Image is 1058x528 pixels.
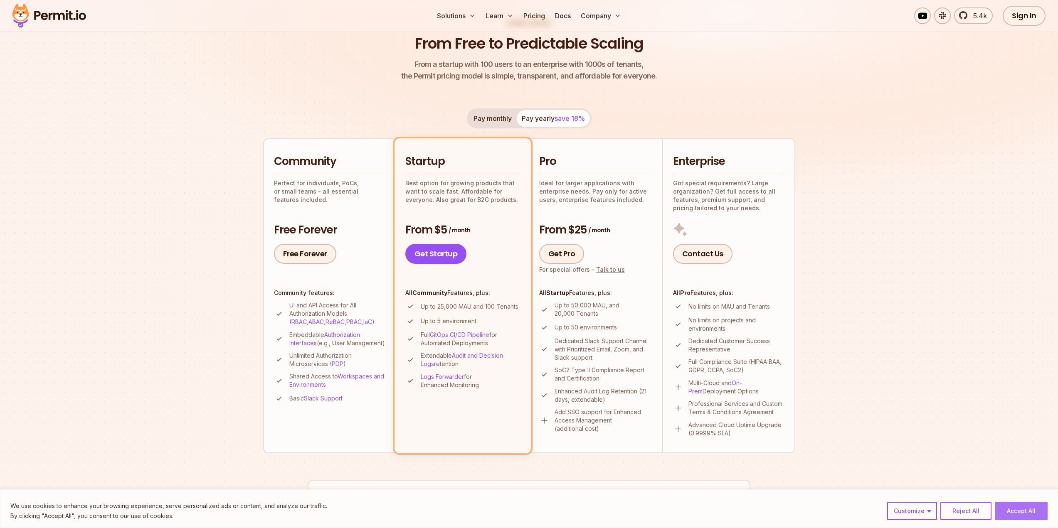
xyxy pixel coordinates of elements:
[539,265,625,274] div: For special offers -
[688,379,742,395] a: On-Prem
[346,318,362,325] a: PBAC
[289,394,343,403] p: Basic
[520,7,548,24] a: Pricing
[539,154,652,169] h2: Pro
[10,501,327,511] p: We use cookies to enhance your browsing experience, serve personalized ads or content, and analyz...
[332,360,343,367] a: PDP
[8,2,90,30] img: Permit logo
[304,395,343,402] a: Slack Support
[449,226,470,234] span: / month
[968,11,987,21] span: 5.4k
[596,266,625,273] a: Talk to us
[289,331,386,347] p: Embeddable (e.g., User Management)
[555,337,652,362] p: Dedicated Slack Support Channel with Prioritized Email, Zoom, and Slack support
[552,7,574,24] a: Docs
[289,331,360,346] a: Authorization Interfaces
[430,331,489,338] a: GitOps CI/CD Pipeline
[326,318,345,325] a: ReBAC
[482,7,517,24] button: Learn
[405,223,520,238] h3: From $5
[995,502,1048,520] button: Accept All
[1003,6,1046,26] a: Sign In
[434,7,479,24] button: Solutions
[469,110,517,127] button: Pay monthly
[539,289,652,297] h4: All Features, plus:
[421,302,518,311] p: Up to 25,000 MAU and 100 Tenants
[405,154,520,169] h2: Startup
[421,331,520,347] p: Full for Automated Deployments
[673,154,784,169] h2: Enterprise
[577,7,624,24] button: Company
[555,408,652,433] p: Add SSO support for Enhanced Access Management (additional cost)
[421,351,520,368] p: Extendable retention
[405,179,520,204] p: Best option for growing products that want to scale fast. Affordable for everyone. Also great for...
[954,7,993,24] a: 5.4k
[555,366,652,383] p: SoC2 Type II Compliance Report and Certification
[546,289,569,296] strong: Startup
[401,59,657,82] p: the Permit pricing model is simple, transparent, and affordable for everyone.
[274,223,386,238] h3: Free Forever
[688,379,784,395] p: Multi-Cloud and Deployment Options
[688,337,784,354] p: Dedicated Customer Success Representative
[421,317,476,325] p: Up to 5 environment
[588,226,610,234] span: / month
[688,358,784,374] p: Full Compliance Suite (HIPAA BAA, GDPR, CCPA, SoC2)
[688,421,784,437] p: Advanced Cloud Uptime Upgrade (0.9999% SLA)
[539,223,652,238] h3: From $25
[415,33,643,54] h1: From Free to Predictable Scaling
[887,502,937,520] button: Customize
[539,179,652,204] p: Ideal for larger applications with enterprise needs. Pay only for active users, enterprise featur...
[308,318,324,325] a: ABAC
[274,244,336,264] a: Free Forever
[401,59,657,70] span: From a startup with 100 users to an enterprise with 1000s of tenants,
[405,289,520,297] h4: All Features, plus:
[289,301,386,326] p: UI and API Access for All Authorization Models ( , , , , )
[363,318,372,325] a: IaC
[688,316,784,333] p: No limits on projects and environments
[555,387,652,404] p: Enhanced Audit Log Retention (21 days, extendable)
[688,400,784,416] p: Professional Services and Custom Terms & Conditions Agreement
[421,373,464,380] a: Logs Forwarder
[405,244,467,264] a: Get Startup
[673,244,732,264] a: Contact Us
[680,289,691,296] strong: Pro
[289,351,386,368] p: Unlimited Authorization Microservices ( )
[274,289,386,297] h4: Community features:
[555,323,617,332] p: Up to 50 environments
[291,318,307,325] a: RBAC
[10,511,327,521] p: By clicking "Accept All", you consent to our use of cookies.
[289,372,386,389] p: Shared Access to
[421,352,503,367] a: Audit and Decision Logs
[421,373,520,389] p: for Enhanced Monitoring
[274,154,386,169] h2: Community
[274,179,386,204] p: Perfect for individuals, PoCs, or small teams - all essential features included.
[940,502,991,520] button: Reject All
[412,289,447,296] strong: Community
[555,301,652,318] p: Up to 50,000 MAU, and 20,000 Tenants
[673,289,784,297] h4: All Features, plus:
[539,244,584,264] a: Get Pro
[688,302,770,311] p: No limits on MAU and Tenants
[673,179,784,212] p: Got special requirements? Large organization? Get full access to all features, premium support, a...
